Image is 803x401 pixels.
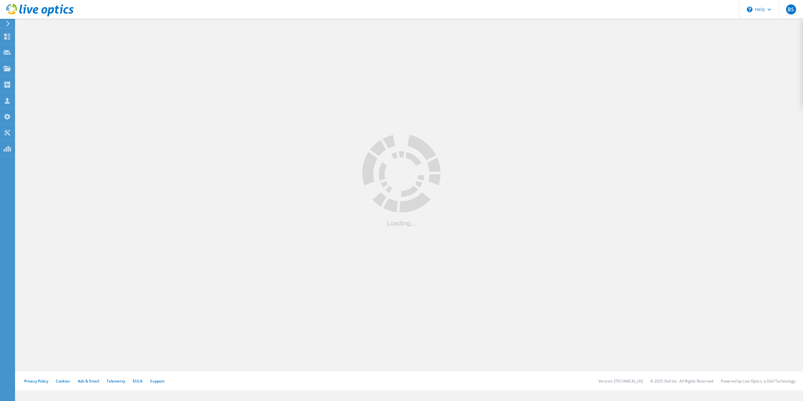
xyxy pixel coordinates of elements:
a: Live Optics Dashboard [6,13,74,18]
a: Ads & Email [78,378,99,384]
li: Version: [TECHNICAL_ID] [598,378,643,384]
div: Loading... [362,219,441,226]
a: Telemetry [107,378,125,384]
a: EULA [133,378,142,384]
a: Cookies [56,378,70,384]
a: Support [150,378,165,384]
li: © 2025 Dell Inc. All Rights Reserved [650,378,713,384]
li: Powered by Live Optics, a Dell Technology [721,378,795,384]
a: Privacy Policy [24,378,48,384]
span: BS [788,7,794,12]
svg: \n [747,7,752,12]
